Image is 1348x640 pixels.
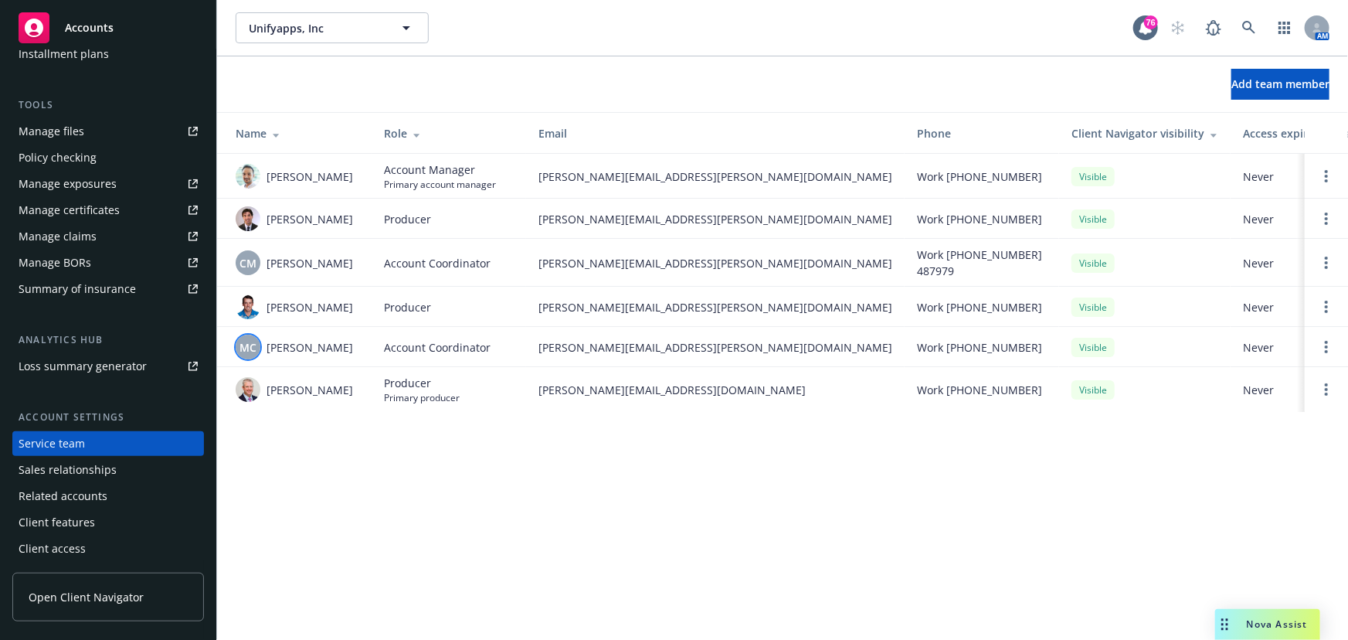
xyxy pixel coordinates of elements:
span: [PERSON_NAME][EMAIL_ADDRESS][PERSON_NAME][DOMAIN_NAME] [538,299,892,315]
a: Switch app [1269,12,1300,43]
a: Manage certificates [12,198,204,223]
span: Account Manager [384,162,496,178]
button: Unifyapps, Inc [236,12,429,43]
span: MC [239,339,256,356]
span: Primary producer [384,391,460,404]
a: Client access [12,536,204,561]
span: Account Coordinator [384,255,491,271]
span: Nova Assist [1247,618,1308,631]
a: Open options [1317,209,1336,228]
span: Producer [384,375,460,391]
img: photo [236,377,260,402]
div: Visible [1071,167,1115,186]
div: Related accounts [19,484,107,509]
div: Email [538,125,892,141]
a: Related accounts [12,484,204,509]
span: Work [PHONE_NUMBER] 487979 [917,247,1047,279]
a: Open options [1317,338,1336,356]
div: Drag to move [1215,609,1234,640]
div: Sales relationships [19,458,117,482]
div: Client access [19,536,86,561]
div: Manage BORs [19,250,91,275]
a: Open options [1317,167,1336,186]
span: [PERSON_NAME] [267,299,353,315]
span: [PERSON_NAME][EMAIL_ADDRESS][PERSON_NAME][DOMAIN_NAME] [538,169,892,185]
a: Open options [1317,298,1336,316]
a: Start snowing [1163,12,1194,43]
span: [PERSON_NAME] [267,255,353,271]
a: Policy checking [12,145,204,170]
div: Visible [1071,209,1115,229]
div: Visible [1071,338,1115,357]
div: Policy checking [19,145,97,170]
div: Name [236,125,359,141]
a: Service team [12,431,204,456]
div: Loss summary generator [19,354,147,379]
span: Work [PHONE_NUMBER] [917,169,1042,185]
a: Client features [12,510,204,535]
div: Manage certificates [19,198,120,223]
div: Manage exposures [19,172,117,196]
div: Phone [917,125,1047,141]
a: Installment plans [12,42,204,66]
span: [PERSON_NAME][EMAIL_ADDRESS][PERSON_NAME][DOMAIN_NAME] [538,339,892,356]
div: Manage files [19,119,84,144]
span: [PERSON_NAME][EMAIL_ADDRESS][DOMAIN_NAME] [538,382,892,398]
span: Add team member [1231,77,1329,91]
div: Client features [19,510,95,535]
span: Open Client Navigator [29,589,144,605]
img: photo [236,164,260,189]
span: Producer [384,211,431,227]
div: Tools [12,97,204,113]
div: Installment plans [19,42,109,66]
div: Visible [1071,254,1115,273]
span: Unifyapps, Inc [249,20,382,36]
div: Visible [1071,298,1115,317]
div: Role [384,125,514,141]
span: Work [PHONE_NUMBER] [917,382,1042,398]
div: Summary of insurance [19,277,136,301]
span: Work [PHONE_NUMBER] [917,299,1042,315]
div: Visible [1071,380,1115,400]
div: Service team [19,431,85,456]
img: photo [236,294,260,319]
a: Accounts [12,6,204,49]
div: 76 [1144,15,1158,29]
span: [PERSON_NAME] [267,339,353,356]
a: Loss summary generator [12,354,204,379]
button: Nova Assist [1215,609,1320,640]
a: Sales relationships [12,458,204,482]
a: Open options [1317,254,1336,272]
span: CM [239,255,256,271]
div: Client Navigator visibility [1071,125,1218,141]
div: Manage claims [19,224,97,249]
span: Work [PHONE_NUMBER] [917,339,1042,356]
span: [PERSON_NAME][EMAIL_ADDRESS][PERSON_NAME][DOMAIN_NAME] [538,211,892,227]
a: Summary of insurance [12,277,204,301]
button: Add team member [1231,69,1329,100]
a: Manage claims [12,224,204,249]
span: [PERSON_NAME][EMAIL_ADDRESS][PERSON_NAME][DOMAIN_NAME] [538,255,892,271]
span: [PERSON_NAME] [267,382,353,398]
span: [PERSON_NAME] [267,169,353,185]
span: Account Coordinator [384,339,491,356]
span: [PERSON_NAME] [267,211,353,227]
div: Account settings [12,410,204,425]
div: Analytics hub [12,332,204,348]
a: Manage files [12,119,204,144]
a: Manage exposures [12,172,204,196]
span: Work [PHONE_NUMBER] [917,211,1042,227]
a: Open options [1317,380,1336,399]
span: Accounts [65,22,114,34]
span: Producer [384,299,431,315]
a: Manage BORs [12,250,204,275]
span: Primary account manager [384,178,496,191]
img: photo [236,206,260,231]
a: Report a Bug [1198,12,1229,43]
a: Search [1234,12,1265,43]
